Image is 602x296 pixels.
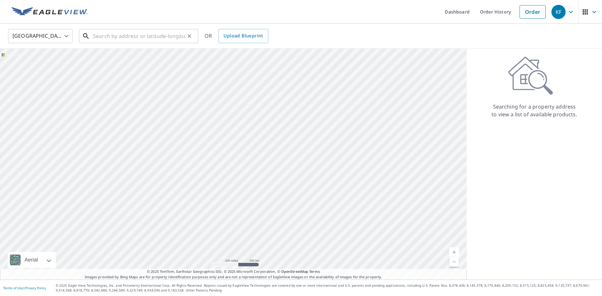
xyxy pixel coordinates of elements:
[218,29,268,43] a: Upload Blueprint
[491,103,578,118] p: Searching for a property address to view a list of available products.
[224,32,263,40] span: Upload Blueprint
[147,269,320,274] span: © 2025 TomTom, Earthstar Geographics SIO, © 2025 Microsoft Corporation, ©
[25,286,46,290] a: Privacy Policy
[185,32,194,41] button: Clear
[449,247,459,257] a: Current Level 5, Zoom In
[309,269,320,274] a: Terms
[205,29,268,43] div: OR
[551,5,566,19] div: KF
[8,252,56,268] div: Aerial
[520,5,546,19] a: Order
[3,286,23,290] a: Terms of Use
[12,7,88,17] img: EV Logo
[8,27,72,45] div: [GEOGRAPHIC_DATA]
[449,257,459,267] a: Current Level 5, Zoom Out
[93,27,185,45] input: Search by address or latitude-longitude
[281,269,308,274] a: OpenStreetMap
[3,286,46,290] p: |
[56,283,599,293] p: © 2025 Eagle View Technologies, Inc. and Pictometry International Corp. All Rights Reserved. Repo...
[23,252,40,268] div: Aerial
